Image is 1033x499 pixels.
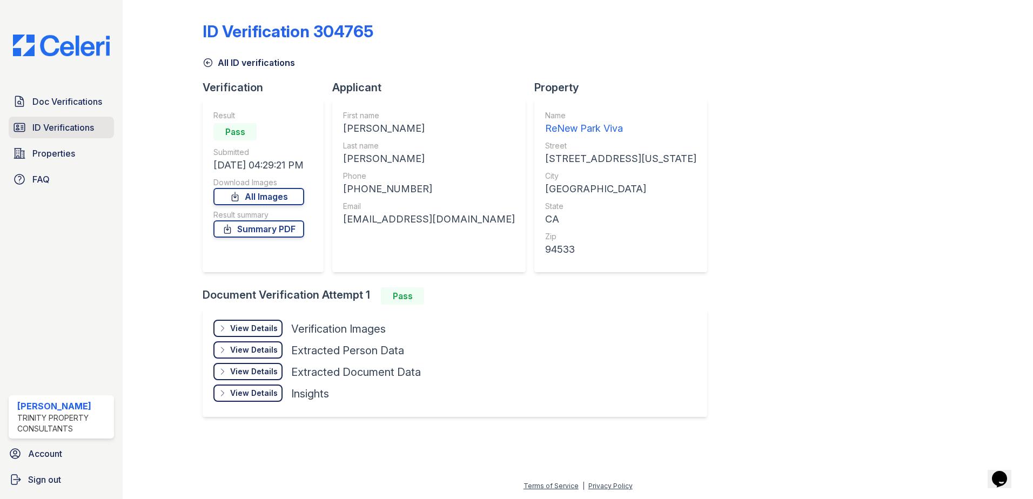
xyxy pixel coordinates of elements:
div: Last name [343,140,515,151]
div: Verification [203,80,332,95]
iframe: chat widget [988,456,1022,488]
div: [STREET_ADDRESS][US_STATE] [545,151,696,166]
div: View Details [230,323,278,334]
div: Insights [291,386,329,401]
div: CA [545,212,696,227]
div: | [582,482,585,490]
div: [PHONE_NUMBER] [343,181,515,197]
div: View Details [230,366,278,377]
div: 94533 [545,242,696,257]
div: Zip [545,231,696,242]
div: Result [213,110,304,121]
span: FAQ [32,173,50,186]
div: [PERSON_NAME] [343,151,515,166]
div: ID Verification 304765 [203,22,373,41]
div: State [545,201,696,212]
div: First name [343,110,515,121]
span: ID Verifications [32,121,94,134]
a: ID Verifications [9,117,114,138]
div: [PERSON_NAME] [343,121,515,136]
a: Sign out [4,469,118,490]
div: Trinity Property Consultants [17,413,110,434]
div: Document Verification Attempt 1 [203,287,716,305]
span: Doc Verifications [32,95,102,108]
div: Phone [343,171,515,181]
div: ReNew Park Viva [545,121,696,136]
a: Name ReNew Park Viva [545,110,696,136]
a: Properties [9,143,114,164]
div: Name [545,110,696,121]
div: [PERSON_NAME] [17,400,110,413]
div: Extracted Document Data [291,365,421,380]
span: Account [28,447,62,460]
div: Download Images [213,177,304,188]
div: City [545,171,696,181]
a: FAQ [9,168,114,190]
div: Extracted Person Data [291,343,404,358]
div: Pass [213,123,257,140]
div: Street [545,140,696,151]
div: [GEOGRAPHIC_DATA] [545,181,696,197]
a: Account [4,443,118,464]
div: Applicant [332,80,534,95]
a: All Images [213,188,304,205]
a: All ID verifications [203,56,295,69]
div: Property [534,80,716,95]
div: Verification Images [291,321,386,336]
img: CE_Logo_Blue-a8612792a0a2168367f1c8372b55b34899dd931a85d93a1a3d3e32e68fde9ad4.png [4,35,118,56]
div: Email [343,201,515,212]
div: Result summary [213,210,304,220]
a: Summary PDF [213,220,304,238]
div: View Details [230,345,278,355]
span: Sign out [28,473,61,486]
a: Terms of Service [524,482,579,490]
div: [EMAIL_ADDRESS][DOMAIN_NAME] [343,212,515,227]
div: Submitted [213,147,304,158]
div: View Details [230,388,278,399]
a: Privacy Policy [588,482,633,490]
span: Properties [32,147,75,160]
div: [DATE] 04:29:21 PM [213,158,304,173]
div: Pass [381,287,424,305]
a: Doc Verifications [9,91,114,112]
